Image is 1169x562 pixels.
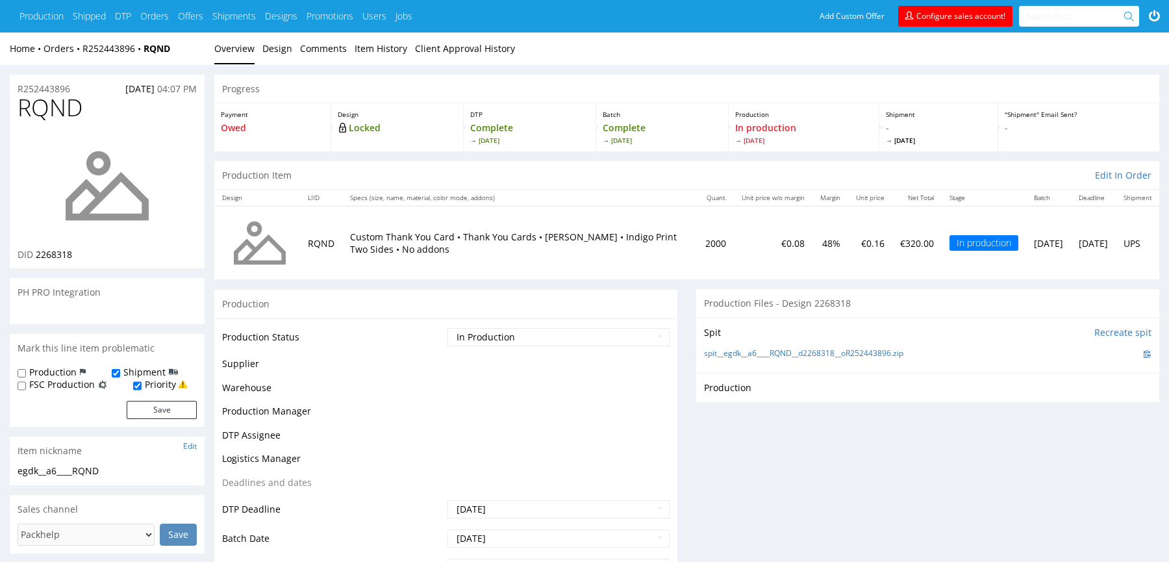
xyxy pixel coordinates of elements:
p: Design [338,110,457,119]
button: Save [127,401,197,419]
a: Edit In Order [1095,169,1151,182]
a: R252443896 [18,83,70,96]
td: 2000 [698,206,734,279]
p: - [1005,121,1153,134]
span: [DATE] [470,136,589,145]
td: 48% [812,206,848,279]
span: 04:07 PM [157,83,197,95]
p: Payment [221,110,324,119]
div: egdk__a6____RQND [18,465,197,478]
th: Specs (size, name, material, color mode, addons) [342,190,698,206]
td: [DATE] [1071,206,1116,279]
p: - [886,121,991,145]
p: DTP [470,110,589,119]
td: Batch Date [222,528,444,557]
a: Design [262,32,292,64]
td: DTP Deadline [222,499,444,528]
span: [DATE] [603,136,722,145]
td: €320.00 [892,206,942,279]
div: Production [214,289,677,318]
a: Orders [44,42,82,55]
td: RQND [300,206,342,279]
td: Production Manager [222,403,444,428]
input: Save [160,524,197,546]
td: Production Status [222,327,444,356]
th: Design [214,190,300,206]
td: DTP Assignee [222,428,444,452]
span: [DATE] [886,136,991,145]
p: Production [735,110,872,119]
p: Spit [704,326,721,339]
div: Mark this line item problematic [10,334,205,363]
img: icon-production-flag.svg [80,366,86,379]
a: Offers [178,10,203,23]
a: Designs [265,10,297,23]
img: no_design.png [55,134,159,238]
span: DID [18,248,33,261]
p: Owed [221,121,324,134]
td: Logistics Manager [222,451,444,475]
p: Complete [470,121,589,145]
td: Supplier [222,356,444,380]
a: Home [10,42,44,55]
td: €0.08 [734,206,812,279]
a: RQND [144,42,170,55]
div: In production [949,235,1018,251]
th: Quant. [698,190,734,206]
a: Shipments [212,10,256,23]
td: Deadlines and dates [222,475,444,499]
td: UPS [1116,206,1159,279]
p: Custom Thank You Card • Thank You Cards • [PERSON_NAME] • Indigo Print Two Sides • No addons [350,231,690,256]
div: Sales channel [10,495,205,524]
p: Batch [603,110,722,119]
label: Production [29,366,77,379]
a: Promotions [307,10,353,23]
input: Search for... [1027,6,1126,27]
th: Batch [1026,190,1071,206]
td: Warehouse [222,380,444,404]
th: Unit price [848,190,892,206]
a: Comments [300,32,347,64]
div: Production Files - Design 2268318 [696,289,1159,318]
img: icon-shipping-flag.svg [169,366,178,379]
th: Deadline [1071,190,1116,206]
a: Production [19,10,64,23]
th: Margin [812,190,848,206]
label: FSC Production [29,378,95,391]
label: Shipment [123,366,166,379]
p: Production Item [222,169,292,182]
a: Item History [355,32,407,64]
img: no_design.png [227,211,292,275]
a: spit__egdk__a6____RQND__d2268318__oR252443896.zip [704,348,903,359]
span: 2268318 [36,248,72,261]
th: Stage [942,190,1026,206]
th: Net Total [892,190,942,206]
a: R252443896 [82,42,144,55]
p: Locked [338,121,457,134]
img: clipboard.svg [1144,350,1151,358]
div: Progress [214,75,1159,103]
span: [DATE] [125,83,155,95]
div: PH PRO Integration [10,278,205,307]
div: Item nickname [10,437,205,465]
label: Priority [145,378,176,391]
td: €0.16 [848,206,892,279]
a: Configure sales account! [898,6,1012,27]
span: RQND [18,95,82,121]
p: Production [704,381,751,394]
a: Orders [140,10,169,23]
a: Jobs [396,10,412,23]
span: [DATE] [735,136,872,145]
a: Edit [183,441,197,452]
p: Shipment [886,110,991,119]
img: icon-fsc-production-flag.svg [98,378,107,391]
input: Recreate spit [1094,326,1151,339]
p: "Shipment" Email Sent? [1005,110,1153,119]
a: Overview [214,32,255,64]
a: Add Custom Offer [812,6,892,27]
th: Unit price w/o margin [734,190,812,206]
span: Configure sales account! [916,10,1005,21]
th: Shipment [1116,190,1159,206]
